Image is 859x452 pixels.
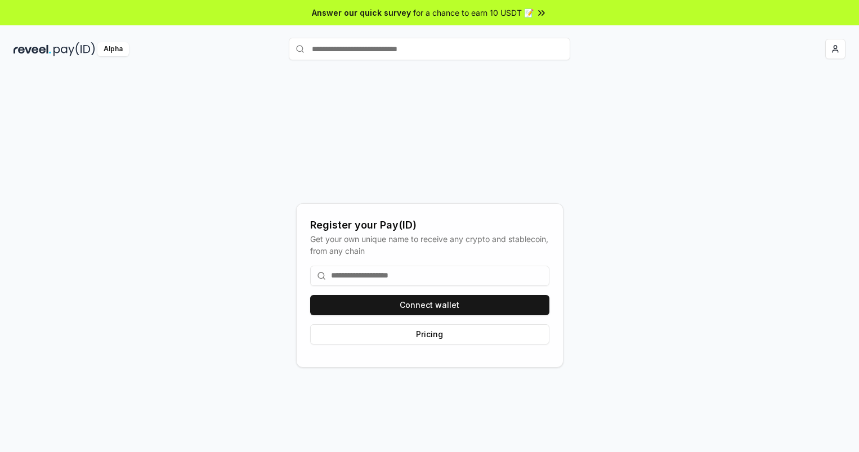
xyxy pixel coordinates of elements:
button: Connect wallet [310,295,549,315]
div: Get your own unique name to receive any crypto and stablecoin, from any chain [310,233,549,257]
span: Answer our quick survey [312,7,411,19]
span: for a chance to earn 10 USDT 📝 [413,7,534,19]
div: Register your Pay(ID) [310,217,549,233]
button: Pricing [310,324,549,344]
img: reveel_dark [14,42,51,56]
div: Alpha [97,42,129,56]
img: pay_id [53,42,95,56]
